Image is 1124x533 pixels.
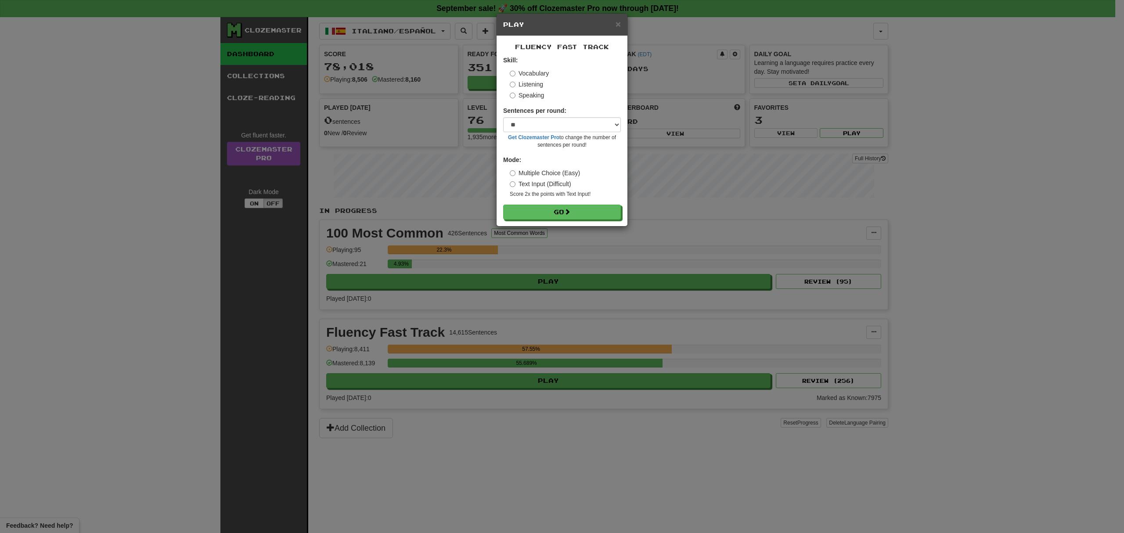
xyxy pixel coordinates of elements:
label: Vocabulary [510,69,549,78]
small: to change the number of sentences per round! [503,134,621,149]
label: Speaking [510,91,544,100]
small: Score 2x the points with Text Input ! [510,191,621,198]
strong: Mode: [503,156,521,163]
button: Go [503,205,621,220]
span: × [616,19,621,29]
input: Listening [510,82,515,87]
a: Get Clozemaster Pro [508,134,559,140]
strong: Skill: [503,57,518,64]
input: Multiple Choice (Easy) [510,170,515,176]
h5: Play [503,20,621,29]
span: Fluency Fast Track [515,43,609,50]
label: Text Input (Difficult) [510,180,571,188]
input: Vocabulary [510,71,515,76]
label: Sentences per round: [503,106,566,115]
input: Speaking [510,93,515,98]
label: Listening [510,80,543,89]
label: Multiple Choice (Easy) [510,169,580,177]
input: Text Input (Difficult) [510,181,515,187]
button: Close [616,19,621,29]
